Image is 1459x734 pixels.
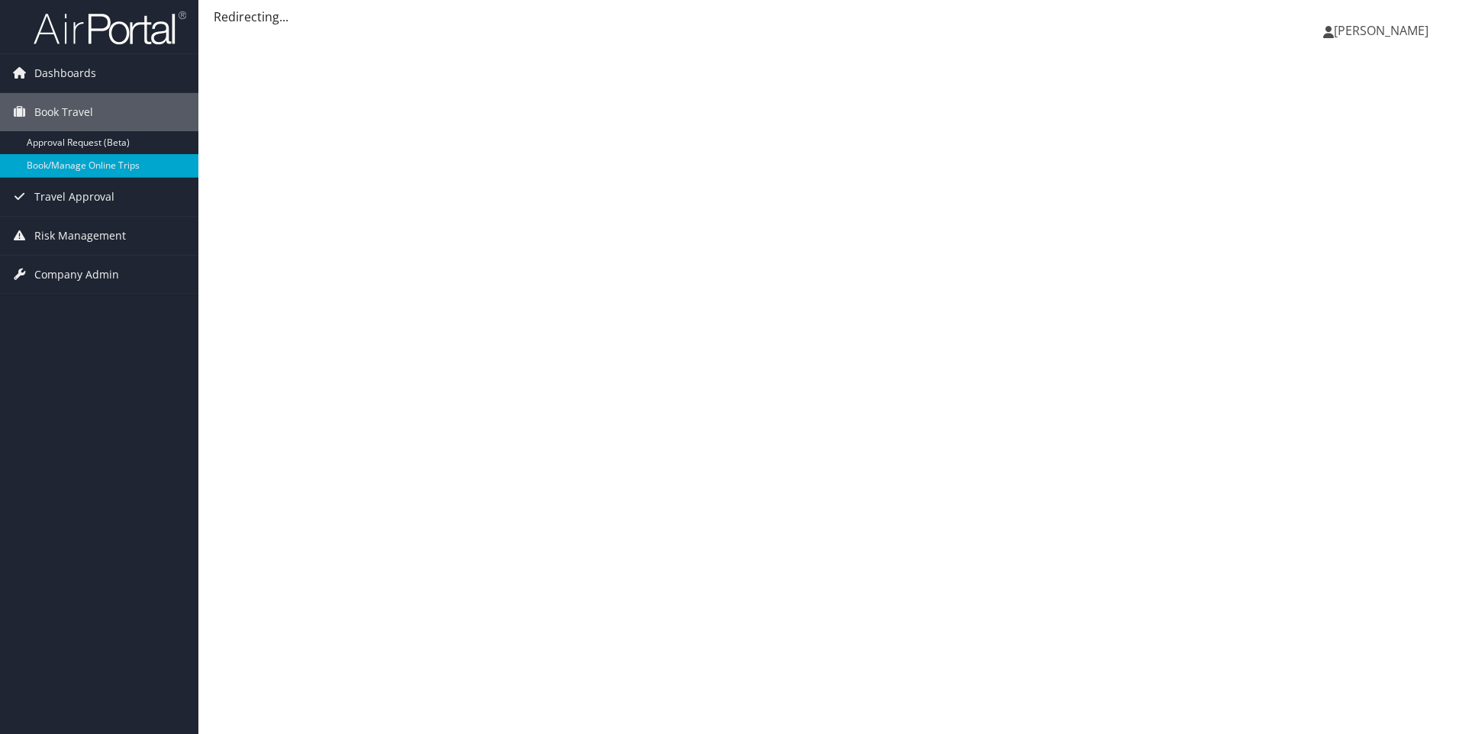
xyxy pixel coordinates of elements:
img: airportal-logo.png [34,10,186,46]
div: Redirecting... [214,8,1444,26]
span: Risk Management [34,217,126,255]
span: [PERSON_NAME] [1334,22,1428,39]
span: Book Travel [34,93,93,131]
span: Dashboards [34,54,96,92]
a: [PERSON_NAME] [1323,8,1444,53]
span: Company Admin [34,256,119,294]
span: Travel Approval [34,178,114,216]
